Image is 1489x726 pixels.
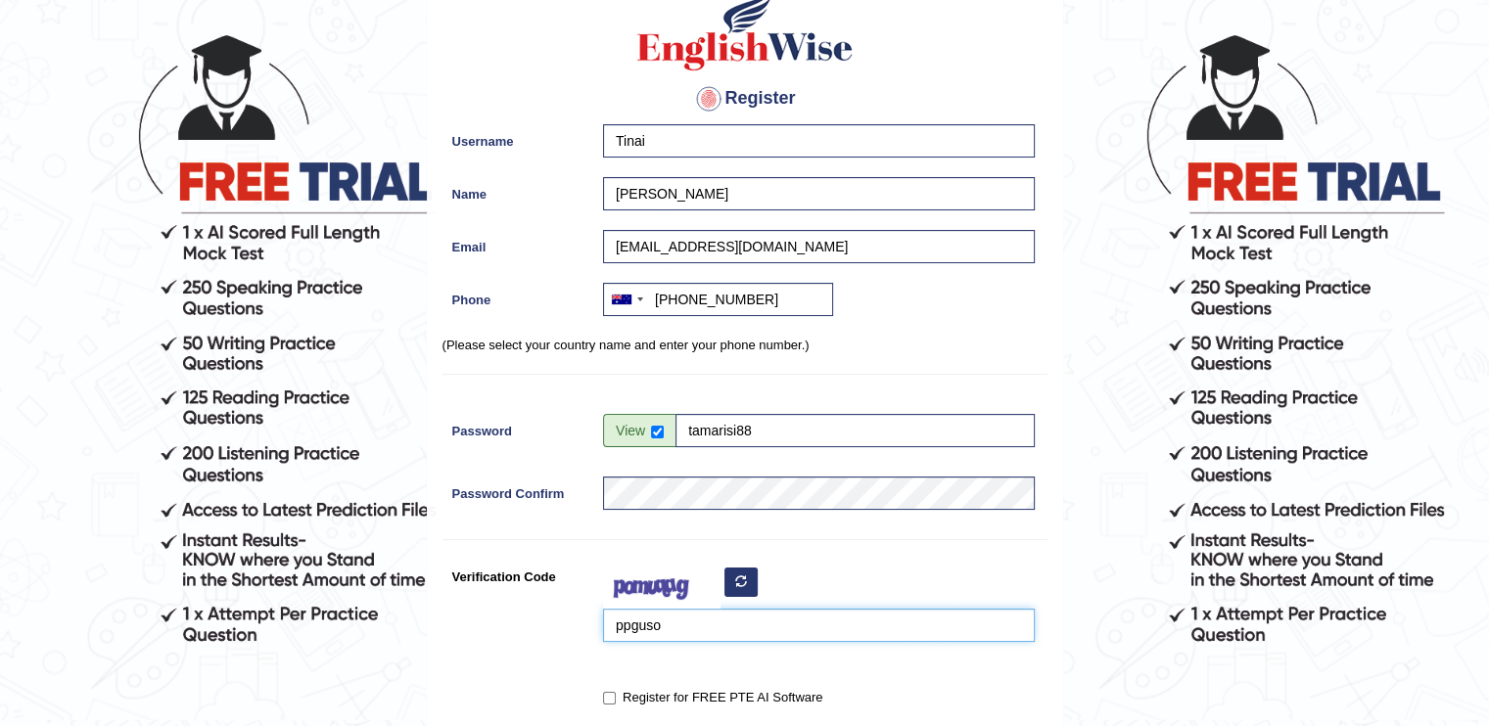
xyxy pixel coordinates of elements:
[603,692,616,704] input: Register for FREE PTE AI Software
[651,426,664,438] input: Show/Hide Password
[442,177,594,204] label: Name
[603,283,833,316] input: +61 412 345 678
[442,560,594,586] label: Verification Code
[442,414,594,440] label: Password
[442,336,1047,354] p: (Please select your country name and enter your phone number.)
[442,83,1047,114] h4: Register
[442,230,594,256] label: Email
[603,688,822,707] label: Register for FREE PTE AI Software
[442,283,594,309] label: Phone
[442,476,594,503] label: Password Confirm
[604,284,649,315] div: Australia: +61
[442,124,594,151] label: Username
